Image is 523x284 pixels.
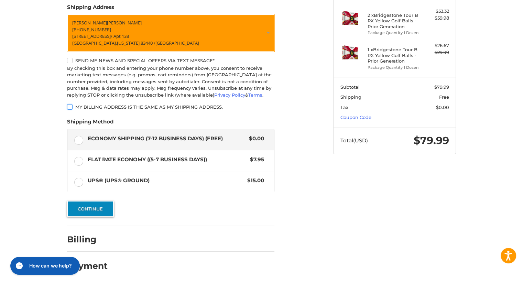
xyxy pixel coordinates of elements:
div: $59.98 [422,15,449,22]
a: Coupon Code [340,114,371,120]
span: Subtotal [340,84,360,90]
span: $0.00 [246,135,264,143]
span: $7.95 [247,156,264,164]
span: 83440 / [141,40,155,46]
li: Package Quantity 1 Dozen [368,30,420,36]
span: $15.00 [244,177,264,185]
button: Continue [67,201,114,217]
span: $79.99 [434,84,449,90]
legend: Shipping Address [67,3,114,14]
label: My billing address is the same as my shipping address. [67,104,274,110]
span: Free [439,94,449,100]
iframe: Gorgias live chat messenger [7,254,81,277]
span: Total (USD) [340,137,368,144]
span: [PHONE_NUMBER] [72,26,111,33]
span: [US_STATE], [117,40,141,46]
span: [PERSON_NAME] [107,20,142,26]
a: Privacy Policy [214,92,245,98]
span: Tax [340,105,348,110]
h2: Payment [67,261,108,271]
span: Economy Shipping (7-12 Business Days) (Free) [88,135,246,143]
h4: 2 x Bridgestone Tour B RX Yellow Golf Balls - Prior Generation [368,12,420,29]
span: [PERSON_NAME] [72,20,107,26]
a: Terms [248,92,262,98]
label: Send me news and special offers via text message* [67,58,274,63]
span: Flat Rate Economy ((5-7 Business Days)) [88,156,247,164]
legend: Shipping Method [67,118,113,129]
h2: Billing [67,234,107,245]
div: $26.67 [422,42,449,49]
div: $53.32 [422,8,449,15]
a: Enter or select a different address [67,14,274,52]
h4: 1 x Bridgestone Tour B RX Yellow Golf Balls - Prior Generation [368,47,420,64]
span: [GEOGRAPHIC_DATA], [72,40,117,46]
div: $29.99 [422,49,449,56]
span: $79.99 [414,134,449,147]
span: [GEOGRAPHIC_DATA] [155,40,199,46]
span: / Apt 138 [111,33,129,39]
span: UPS® (UPS® Ground) [88,177,244,185]
span: Shipping [340,94,361,100]
span: $0.00 [436,105,449,110]
span: [STREET_ADDRESS] [72,33,111,39]
div: By checking this box and entering your phone number above, you consent to receive marketing text ... [67,65,274,99]
li: Package Quantity 1 Dozen [368,65,420,70]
